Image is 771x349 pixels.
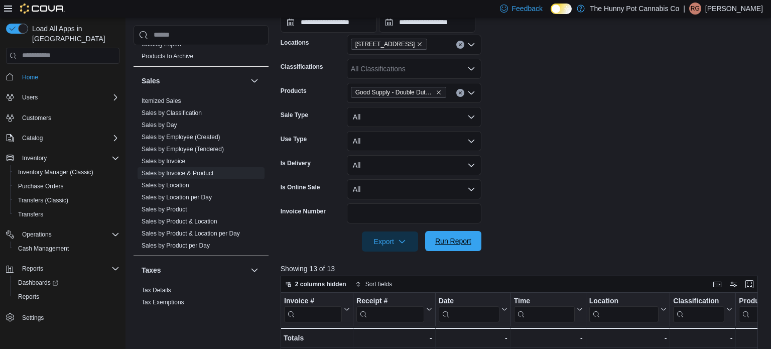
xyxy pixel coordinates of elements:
button: Sales [142,76,246,86]
span: Home [18,71,119,83]
span: Sales by Product [142,205,187,213]
label: Classifications [281,63,323,71]
span: Users [22,93,38,101]
img: Cova [20,4,65,14]
div: - [673,332,732,344]
button: All [347,131,481,151]
a: Itemized Sales [142,97,181,104]
button: 2 columns hidden [281,278,350,290]
a: Sales by Location [142,182,189,189]
button: Transfers (Classic) [10,193,123,207]
span: Good Supply - Double Dutchies Double Down Pre-Roll - 2x1g [355,87,434,97]
span: Products to Archive [142,52,193,60]
span: RG [691,3,700,15]
a: Purchase Orders [14,180,68,192]
button: Inventory Manager (Classic) [10,165,123,179]
div: Location [589,296,659,306]
a: Dashboards [14,277,62,289]
button: Display options [727,278,739,290]
button: Inventory [2,151,123,165]
label: Is Delivery [281,159,311,167]
button: Home [2,70,123,84]
span: Reports [22,265,43,273]
a: Sales by Product per Day [142,242,210,249]
button: Taxes [142,265,246,275]
span: Settings [18,311,119,323]
span: Dark Mode [551,14,551,15]
span: Transfers [14,208,119,220]
span: Customers [18,111,119,124]
a: Products to Archive [142,53,193,60]
h3: Sales [142,76,160,86]
span: Transfers (Classic) [18,196,68,204]
button: Open list of options [467,41,475,49]
span: Settings [22,314,44,322]
button: Reports [2,262,123,276]
span: Load All Apps in [GEOGRAPHIC_DATA] [28,24,119,44]
p: [PERSON_NAME] [705,3,763,15]
span: Sales by Employee (Created) [142,133,220,141]
button: Open list of options [467,65,475,73]
button: Enter fullscreen [743,278,755,290]
label: Is Online Sale [281,183,320,191]
span: Sales by Day [142,121,177,129]
span: Transfers [18,210,43,218]
button: Keyboard shortcuts [711,278,723,290]
button: Clear input [456,89,464,97]
label: Sale Type [281,111,308,119]
button: Clear input [456,41,464,49]
a: Transfers [14,208,47,220]
span: 145 Silver Reign Dr [351,39,428,50]
button: Catalog [2,131,123,145]
span: Sort fields [365,280,392,288]
span: Export [368,231,412,252]
span: Operations [22,230,52,239]
button: Remove 145 Silver Reign Dr from selection in this group [417,41,423,47]
button: Reports [18,263,47,275]
span: Sales by Product & Location per Day [142,229,240,238]
span: Itemized Sales [142,97,181,105]
button: Sort fields [351,278,396,290]
span: Dashboards [14,277,119,289]
p: | [683,3,685,15]
button: Operations [2,227,123,242]
button: Purchase Orders [10,179,123,193]
span: Cash Management [18,245,69,253]
button: Time [514,296,583,322]
span: Inventory [18,152,119,164]
a: Settings [18,312,48,324]
span: Sales by Invoice & Product [142,169,213,177]
span: Sales by Location per Day [142,193,212,201]
span: Dashboards [18,279,58,287]
button: Open list of options [467,89,475,97]
div: Receipt # URL [356,296,424,322]
div: - [439,332,507,344]
button: Settings [2,310,123,324]
button: Classification [673,296,732,322]
button: Transfers [10,207,123,221]
button: Date [439,296,507,322]
label: Locations [281,39,309,47]
span: Good Supply - Double Dutchies Double Down Pre-Roll - 2x1g [351,87,446,98]
button: All [347,179,481,199]
div: Classification [673,296,724,306]
div: Invoice # [284,296,342,306]
span: Operations [18,228,119,241]
span: Purchase Orders [14,180,119,192]
span: Users [18,91,119,103]
div: Classification [673,296,724,322]
button: Cash Management [10,242,123,256]
span: Catalog [22,134,43,142]
span: Catalog [18,132,119,144]
span: Inventory Manager (Classic) [18,168,93,176]
div: Location [589,296,659,322]
div: Time [514,296,575,306]
a: Reports [14,291,43,303]
button: Reports [10,290,123,304]
a: Cash Management [14,243,73,255]
input: Dark Mode [551,4,572,14]
a: Sales by Invoice & Product [142,170,213,177]
span: Sales by Classification [142,109,202,117]
button: Run Report [425,231,481,251]
span: Inventory Manager (Classic) [14,166,119,178]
